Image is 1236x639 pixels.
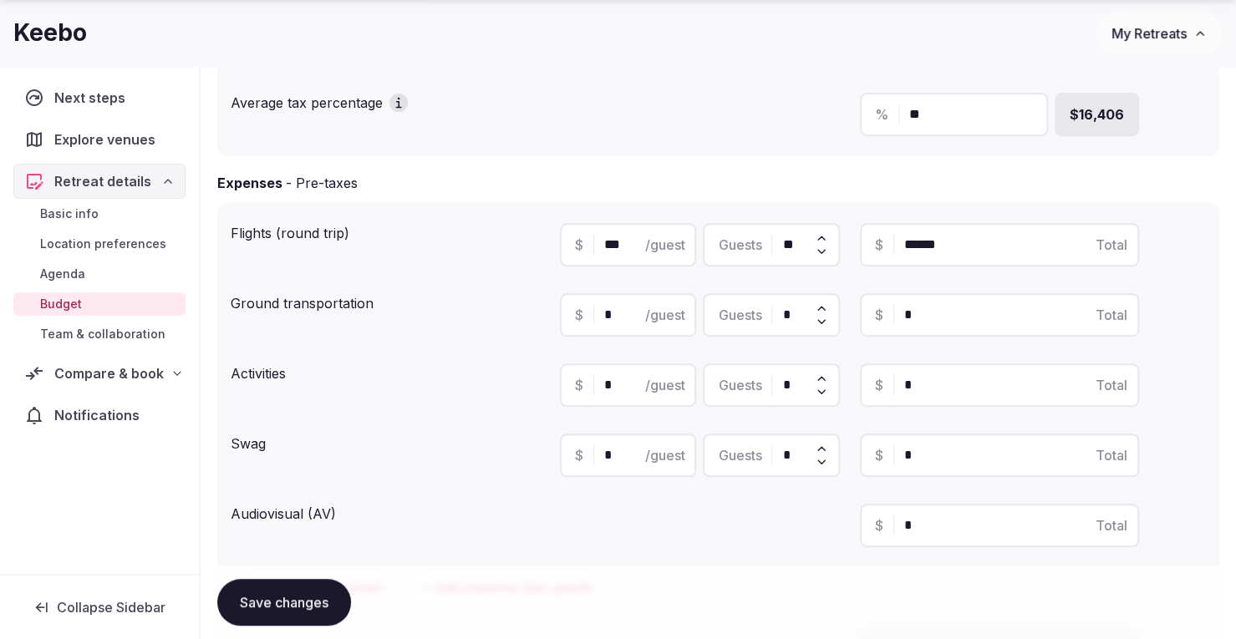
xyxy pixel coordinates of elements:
[13,17,87,49] h1: Keebo
[40,296,82,312] span: Budget
[13,398,186,433] a: Notifications
[875,515,883,535] span: $
[13,292,186,316] a: Budget
[231,427,547,454] div: Swag
[217,173,282,193] h2: Expenses
[286,173,358,193] div: - Pre-taxes
[231,287,547,313] div: Ground transportation
[1096,515,1127,535] span: Total
[54,405,146,425] span: Notifications
[718,305,761,325] span: Guests
[644,445,684,465] span: /guest
[13,322,186,346] a: Team & collaboration
[875,445,883,465] span: $
[231,357,547,383] div: Activities
[231,497,547,524] div: Audiovisual (AV)
[875,235,883,255] span: $
[644,305,684,325] span: /guest
[57,599,165,616] span: Collapse Sidebar
[13,589,186,626] button: Collapse Sidebar
[644,235,684,255] span: /guest
[13,80,186,115] a: Next steps
[875,104,888,124] span: %
[575,235,583,255] span: $
[875,305,883,325] span: $
[231,86,547,113] div: Average tax percentage
[875,375,883,395] span: $
[718,445,761,465] span: Guests
[13,262,186,286] a: Agenda
[1070,104,1124,124] span: $16,406
[575,445,583,465] span: $
[13,232,186,256] a: Location preferences
[1111,25,1187,42] span: My Retreats
[575,375,583,395] span: $
[217,579,351,626] button: Save changes
[40,205,99,222] span: Basic info
[1096,13,1223,54] button: My Retreats
[40,266,85,282] span: Agenda
[644,375,684,395] span: /guest
[54,363,164,383] span: Compare & book
[1096,445,1127,465] span: Total
[54,129,162,150] span: Explore venues
[718,235,761,255] span: Guests
[13,122,186,157] a: Explore venues
[718,375,761,395] span: Guests
[13,202,186,226] a: Basic info
[575,305,583,325] span: $
[40,236,166,252] span: Location preferences
[54,88,132,108] span: Next steps
[40,326,165,342] span: Team & collaboration
[54,171,151,191] span: Retreat details
[1096,235,1127,255] span: Total
[231,216,547,243] div: Flights (round trip)
[1096,305,1127,325] span: Total
[1096,375,1127,395] span: Total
